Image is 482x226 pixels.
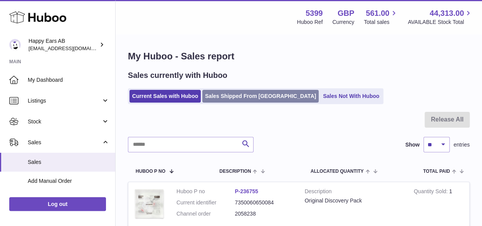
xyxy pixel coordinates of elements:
span: 44,313.00 [430,8,464,19]
span: Total paid [423,169,450,174]
span: Listings [28,97,101,105]
img: 53991712582217.png [134,188,165,219]
span: AVAILABLE Stock Total [408,19,473,26]
span: Stock [28,118,101,125]
h1: My Huboo - Sales report [128,50,470,62]
div: Currency [333,19,354,26]
strong: GBP [338,8,354,19]
a: Sales Shipped From [GEOGRAPHIC_DATA] [202,90,319,103]
img: 3pl@happyearsearplugs.com [9,39,21,51]
span: [EMAIL_ADDRESS][DOMAIN_NAME] [29,45,113,51]
span: 561.00 [366,8,389,19]
strong: Description [305,188,402,197]
span: Huboo P no [136,169,165,174]
dd: 2058238 [235,210,293,218]
span: My Dashboard [28,76,109,84]
span: Total sales [364,19,398,26]
dd: 7350060650084 [235,199,293,206]
div: Original Discovery Pack [305,197,402,204]
dt: Huboo P no [176,188,235,195]
span: Description [219,169,251,174]
dt: Channel order [176,210,235,218]
a: P-236755 [235,188,258,194]
a: 44,313.00 AVAILABLE Stock Total [408,8,473,26]
h2: Sales currently with Huboo [128,70,227,81]
strong: 5399 [306,8,323,19]
a: Current Sales with Huboo [129,90,201,103]
a: 561.00 Total sales [364,8,398,26]
label: Show [405,141,420,148]
strong: Quantity Sold [414,188,449,196]
span: entries [453,141,470,148]
a: Log out [9,197,106,211]
dt: Current identifier [176,199,235,206]
a: Sales Not With Huboo [320,90,382,103]
span: Sales [28,159,109,166]
div: Huboo Ref [297,19,323,26]
span: ALLOCATED Quantity [311,169,364,174]
span: Sales [28,139,101,146]
div: Happy Ears AB [29,37,98,52]
span: Add Manual Order [28,177,109,185]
